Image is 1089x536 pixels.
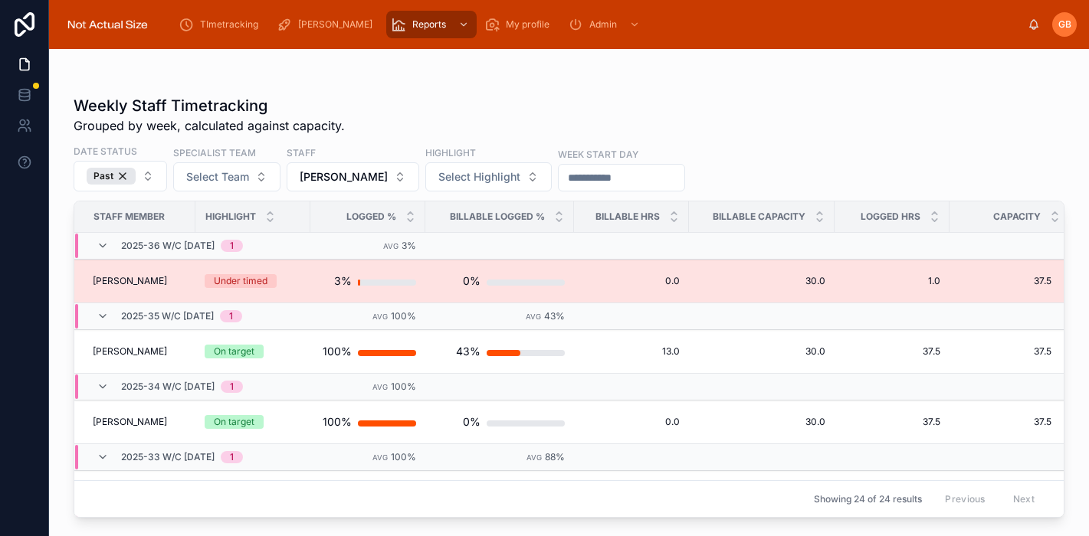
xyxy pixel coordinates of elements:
[320,266,416,296] a: 3%
[480,11,560,38] a: My profile
[698,345,825,358] a: 30.0
[583,345,680,358] a: 13.0
[186,169,249,185] span: Select Team
[950,345,1051,358] a: 37.5
[214,415,254,429] div: On target
[563,11,648,38] a: Admin
[456,336,481,367] div: 43%
[320,477,416,508] a: 100%
[121,451,215,463] span: 2025-33 w/c [DATE]
[391,451,416,462] span: 100%
[93,416,167,428] span: [PERSON_NAME]
[121,310,214,322] span: 2025-35 w/c [DATE]
[74,161,167,191] button: Select Button
[993,211,1041,223] span: Capacity
[287,145,316,159] label: Staff
[450,211,545,223] span: Billable Logged %
[121,240,215,252] span: 2025-36 w/c [DATE]
[87,168,136,185] button: Unselect PAST
[435,266,565,296] a: 0%
[320,407,416,437] a: 100%
[323,336,352,367] div: 100%
[372,312,388,321] small: Avg
[300,169,388,185] span: [PERSON_NAME]
[205,345,301,358] a: On target
[698,275,825,287] a: 30.0
[272,11,383,38] a: [PERSON_NAME]
[583,416,680,428] a: 0.0
[545,451,565,462] span: 88%
[173,162,280,191] button: Select Button
[391,381,416,392] span: 100%
[205,274,301,288] a: Under timed
[166,8,1028,41] div: scrollable content
[87,168,136,185] div: Past
[814,493,922,505] span: Showing 24 of 24 results
[323,477,352,508] div: 100%
[346,211,396,223] span: Logged %
[435,407,565,437] a: 0%
[205,415,301,429] a: On target
[844,416,940,428] a: 37.5
[173,145,256,159] label: Specialist team
[438,169,520,185] span: Select Highlight
[93,345,186,358] a: [PERSON_NAME]
[583,275,680,287] a: 0.0
[74,116,345,135] span: Grouped by week, calculated against capacity.
[950,416,1051,428] a: 37.5
[950,275,1051,287] a: 37.5
[230,451,234,463] div: 1
[372,453,388,462] small: Avg
[287,162,419,191] button: Select Button
[589,18,617,31] span: Admin
[412,18,446,31] span: Reports
[463,407,481,437] div: 0%
[214,345,254,358] div: On target
[435,477,565,508] a: 88%
[93,275,186,287] a: [PERSON_NAME]
[463,266,481,296] div: 0%
[230,381,234,393] div: 1
[402,240,416,251] span: 3%
[214,274,267,288] div: Under timed
[200,18,258,31] span: TImetracking
[595,211,660,223] span: Billable hrs
[425,145,476,159] label: Highlight
[844,345,940,358] a: 37.5
[93,275,167,287] span: [PERSON_NAME]
[698,416,825,428] a: 30.0
[526,312,541,321] small: Avg
[74,95,345,116] h1: Weekly Staff Timetracking
[74,144,137,158] label: Date status
[205,211,256,223] span: Highlight
[372,383,388,391] small: Avg
[93,416,186,428] a: [PERSON_NAME]
[229,310,233,322] div: 1
[558,147,638,161] label: Week start day
[544,310,565,322] span: 43%
[323,407,352,437] div: 100%
[61,12,154,37] img: App logo
[174,11,269,38] a: TImetracking
[230,240,234,252] div: 1
[844,275,940,287] a: 1.0
[320,336,416,367] a: 100%
[93,211,165,223] span: Staff Member
[506,18,549,31] span: My profile
[334,266,352,296] div: 3%
[383,242,399,250] small: Avg
[93,345,167,358] span: [PERSON_NAME]
[298,18,372,31] span: [PERSON_NAME]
